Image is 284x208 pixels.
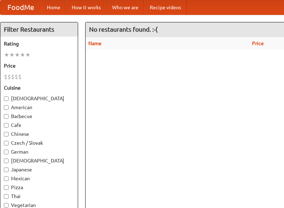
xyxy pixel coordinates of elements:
input: Chinese [4,132,9,137]
ng-pluralize: No restaurants found. :-( [89,26,158,33]
label: American [4,104,74,111]
li: ★ [4,51,9,59]
a: Home [41,0,66,15]
label: German [4,148,74,155]
li: ★ [25,51,31,59]
li: $ [7,73,11,81]
li: ★ [9,51,15,59]
input: Pizza [4,185,9,190]
label: Barbecue [4,113,74,120]
label: Czech / Slovak [4,139,74,146]
a: Price [252,41,264,46]
input: American [4,105,9,110]
a: Recipe videos [144,0,187,15]
label: [DEMOGRAPHIC_DATA] [4,157,74,164]
li: $ [4,73,7,81]
li: ★ [20,51,25,59]
li: $ [18,73,22,81]
input: Japanese [4,167,9,172]
li: $ [11,73,15,81]
h5: Cuisine [4,84,74,91]
h5: Rating [4,40,74,47]
input: [DEMOGRAPHIC_DATA] [4,96,9,101]
a: Name [88,41,102,46]
input: Thai [4,194,9,199]
input: Cafe [4,123,9,128]
label: Thai [4,193,74,200]
h5: Price [4,62,74,69]
label: Cafe [4,122,74,129]
input: Vegetarian [4,203,9,208]
input: Mexican [4,176,9,181]
label: Pizza [4,184,74,191]
input: Barbecue [4,114,9,119]
a: Who we are [106,0,144,15]
h4: Filter Restaurants [0,22,78,37]
label: Chinese [4,130,74,138]
li: $ [15,73,18,81]
input: Czech / Slovak [4,141,9,145]
label: Japanese [4,166,74,173]
a: FoodMe [0,0,41,15]
li: ★ [15,51,20,59]
label: [DEMOGRAPHIC_DATA] [4,95,74,102]
a: How it works [66,0,106,15]
label: Mexican [4,175,74,182]
input: [DEMOGRAPHIC_DATA] [4,159,9,163]
input: German [4,150,9,154]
